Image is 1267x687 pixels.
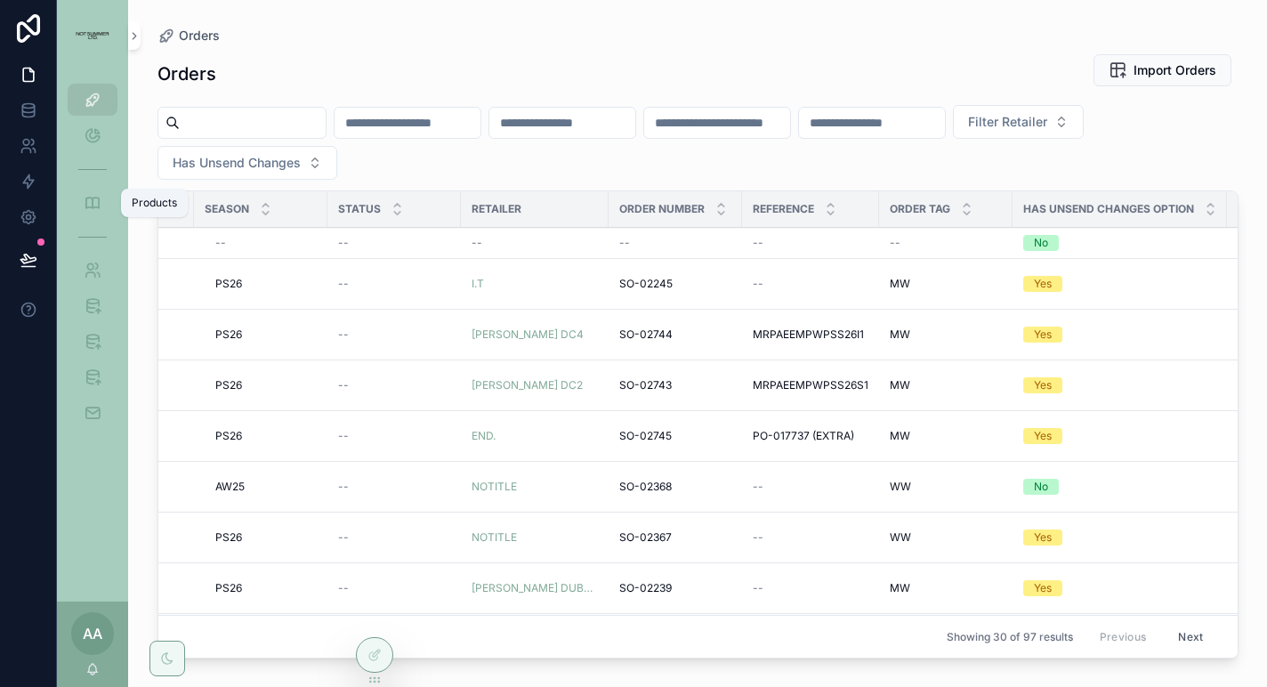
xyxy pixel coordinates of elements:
a: END. [472,429,598,443]
a: [PERSON_NAME] DC2 [472,378,583,392]
span: MW [890,378,910,392]
a: MW [890,277,1002,291]
a: NOTITLE [472,530,598,545]
span: Has Unsend Changes Option [1023,202,1194,216]
span: I.T [472,277,484,291]
span: Season [205,202,249,216]
span: SO-02245 [619,277,673,291]
span: MW [890,277,910,291]
span: Import Orders [1134,61,1216,79]
span: PS26 [215,429,242,443]
span: -- [338,327,349,342]
a: -- [338,429,450,443]
a: SO-02368 [619,480,731,494]
a: -- [753,236,868,250]
a: Yes [1023,327,1216,343]
span: Retailer [472,202,521,216]
a: PS26 [215,429,317,443]
span: MRPAEEMPWPSS26I1 [753,327,864,342]
a: -- [890,236,1002,250]
span: -- [338,581,349,595]
img: App logo [68,32,117,40]
a: NOTITLE [472,480,517,494]
a: Yes [1023,529,1216,546]
a: No [1023,235,1216,251]
a: -- [338,327,450,342]
a: WW [890,530,1002,545]
span: Reference [753,202,814,216]
span: WW [890,480,911,494]
button: Next [1166,623,1215,651]
a: PO-017737 (EXTRA) [753,429,868,443]
span: -- [619,236,630,250]
div: scrollable content [57,71,128,452]
button: Select Button [953,105,1084,139]
span: WW [890,530,911,545]
span: Orders [179,27,220,44]
div: Yes [1034,529,1052,546]
span: MW [890,581,910,595]
a: -- [215,236,317,250]
button: Select Button [157,146,337,180]
span: SO-02239 [619,581,672,595]
a: -- [753,277,868,291]
a: MW [890,327,1002,342]
a: MRPAEEMPWPSS26I1 [753,327,868,342]
a: [PERSON_NAME] DC2 [472,378,598,392]
span: PS26 [215,581,242,595]
a: -- [338,530,450,545]
span: SO-02367 [619,530,672,545]
span: -- [338,277,349,291]
a: -- [753,581,868,595]
span: PS26 [215,277,242,291]
span: AA [83,623,102,644]
div: Yes [1034,327,1052,343]
span: -- [753,581,763,595]
a: SO-02245 [619,277,731,291]
span: Has Unsend Changes [173,154,301,172]
a: -- [338,236,450,250]
a: Yes [1023,580,1216,596]
span: Order Tag [890,202,950,216]
div: Yes [1034,276,1052,292]
a: -- [338,378,450,392]
span: Status [338,202,381,216]
a: MW [890,378,1002,392]
span: Order Number [619,202,705,216]
a: Yes [1023,377,1216,393]
a: SO-02745 [619,429,731,443]
a: PS26 [215,581,317,595]
span: -- [215,236,226,250]
a: SO-02743 [619,378,731,392]
a: PS26 [215,327,317,342]
span: PS26 [215,530,242,545]
a: -- [753,530,868,545]
div: No [1034,235,1048,251]
span: PS26 [215,327,242,342]
a: MW [890,581,1002,595]
span: MW [890,429,910,443]
div: Yes [1034,377,1052,393]
span: -- [338,530,349,545]
a: Orders [157,27,220,44]
a: Yes [1023,276,1216,292]
span: -- [338,236,349,250]
span: -- [753,530,763,545]
a: END. [472,429,496,443]
span: SO-02744 [619,327,673,342]
span: Showing 30 of 97 results [947,630,1073,644]
span: -- [338,480,349,494]
a: [PERSON_NAME] DUBAI - MW [472,581,598,595]
a: MRPAEEMPWPSS26S1 [753,378,868,392]
a: -- [338,581,450,595]
a: -- [338,277,450,291]
a: NOTITLE [472,530,517,545]
span: -- [753,277,763,291]
div: Yes [1034,428,1052,444]
a: [PERSON_NAME] DC4 [472,327,584,342]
